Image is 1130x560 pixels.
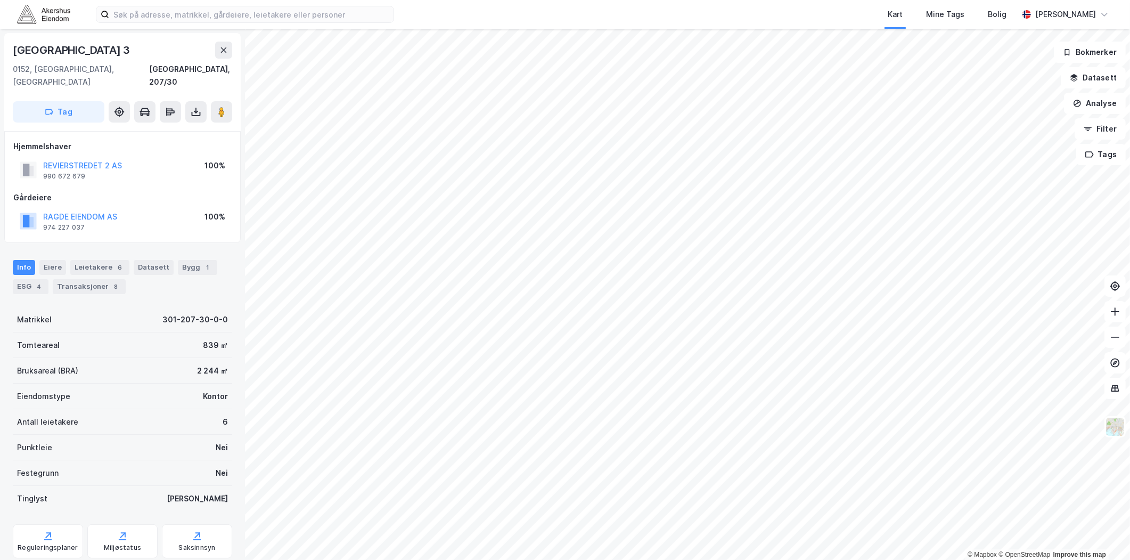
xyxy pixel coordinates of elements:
button: Tag [13,101,104,123]
div: Eiendomstype [17,390,70,403]
div: Info [13,260,35,275]
div: Hjemmelshaver [13,140,232,153]
div: Kart [888,8,903,21]
div: 8 [111,281,121,292]
div: Nei [216,441,228,454]
div: [GEOGRAPHIC_DATA] 3 [13,42,132,59]
div: Datasett [134,260,174,275]
div: 4 [34,281,44,292]
img: Z [1105,417,1125,437]
div: Bygg [178,260,217,275]
iframe: Chat Widget [1077,509,1130,560]
div: Eiere [39,260,66,275]
div: Transaksjoner [53,279,126,294]
div: Tomteareal [17,339,60,352]
div: ESG [13,279,48,294]
div: Bolig [988,8,1006,21]
div: 990 672 679 [43,172,85,181]
div: 2 244 ㎡ [197,364,228,377]
img: akershus-eiendom-logo.9091f326c980b4bce74ccdd9f866810c.svg [17,5,70,23]
div: 301-207-30-0-0 [162,313,228,326]
a: Improve this map [1053,551,1106,558]
input: Søk på adresse, matrikkel, gårdeiere, leietakere eller personer [109,6,394,22]
div: Gårdeiere [13,191,232,204]
div: Kontor [203,390,228,403]
button: Filter [1075,118,1126,140]
button: Analyse [1064,93,1126,114]
div: Festegrunn [17,467,59,480]
div: 839 ㎡ [203,339,228,352]
div: [GEOGRAPHIC_DATA], 207/30 [149,63,232,88]
div: Kontrollprogram for chat [1077,509,1130,560]
button: Tags [1076,144,1126,165]
div: Bruksareal (BRA) [17,364,78,377]
div: Punktleie [17,441,52,454]
div: 1 [202,262,213,273]
div: 6 [114,262,125,273]
div: Nei [216,467,228,480]
div: Miljøstatus [104,543,141,552]
div: Mine Tags [926,8,964,21]
div: Leietakere [70,260,129,275]
div: 6 [223,416,228,428]
a: Mapbox [968,551,997,558]
button: Datasett [1061,67,1126,88]
div: [PERSON_NAME] [167,492,228,505]
div: Antall leietakere [17,416,78,428]
div: 0152, [GEOGRAPHIC_DATA], [GEOGRAPHIC_DATA] [13,63,149,88]
div: 100% [204,159,225,172]
div: Saksinnsyn [179,543,216,552]
div: Reguleringsplaner [18,543,78,552]
div: 100% [204,210,225,223]
a: OpenStreetMap [998,551,1050,558]
div: [PERSON_NAME] [1035,8,1096,21]
div: 974 227 037 [43,223,85,232]
div: Tinglyst [17,492,47,505]
button: Bokmerker [1054,42,1126,63]
div: Matrikkel [17,313,52,326]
